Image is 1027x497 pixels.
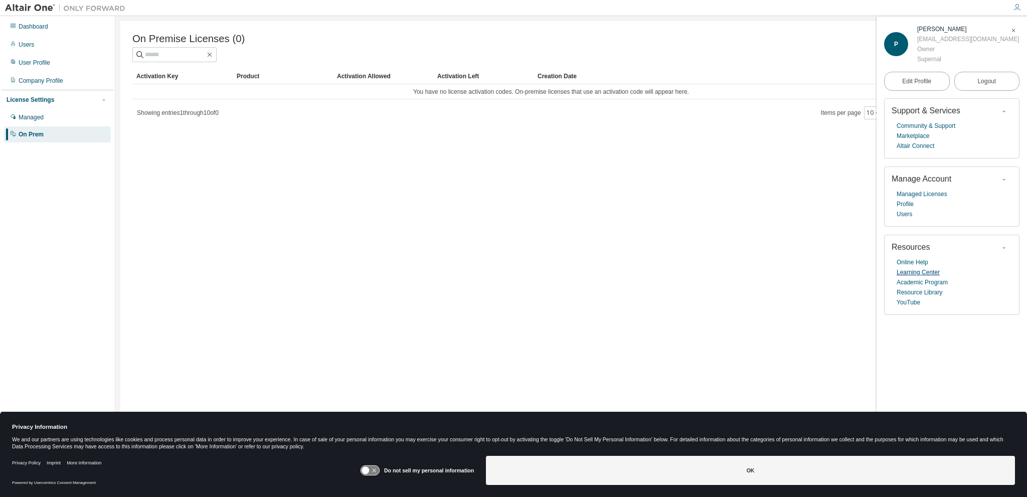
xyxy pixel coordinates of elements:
[437,68,530,84] div: Activation Left
[19,113,44,121] div: Managed
[19,77,63,85] div: Company Profile
[136,68,229,84] div: Activation Key
[892,175,951,183] span: Manage Account
[137,109,219,116] span: Showing entries 1 through 10 of 0
[7,96,54,104] div: License Settings
[917,54,1019,64] div: Supernal
[538,68,966,84] div: Creation Date
[897,189,947,199] a: Managed Licenses
[892,243,930,251] span: Resources
[892,106,960,115] span: Support & Services
[897,257,928,267] a: Online Help
[237,68,329,84] div: Product
[19,41,34,49] div: Users
[917,34,1019,44] div: [EMAIL_ADDRESS][DOMAIN_NAME]
[132,84,970,99] td: You have no license activation codes. On-premise licenses that use an activation code will appear...
[897,209,912,219] a: Users
[337,68,429,84] div: Activation Allowed
[917,44,1019,54] div: Owner
[897,287,942,297] a: Resource Library
[897,131,929,141] a: Marketplace
[867,109,880,117] button: 10
[917,24,1019,34] div: Prakash Lingasabapathi
[884,72,950,91] a: Edit Profile
[977,76,996,86] span: Logout
[902,77,931,85] span: Edit Profile
[897,267,940,277] a: Learning Center
[19,23,48,31] div: Dashboard
[954,72,1020,91] button: Logout
[19,130,44,138] div: On Prem
[897,141,934,151] a: Altair Connect
[821,106,883,119] span: Items per page
[897,277,948,287] a: Academic Program
[897,121,955,131] a: Community & Support
[132,33,245,45] span: On Premise Licenses (0)
[897,297,920,307] a: YouTube
[894,41,898,48] span: P
[5,3,130,13] img: Altair One
[19,59,50,67] div: User Profile
[897,199,914,209] a: Profile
